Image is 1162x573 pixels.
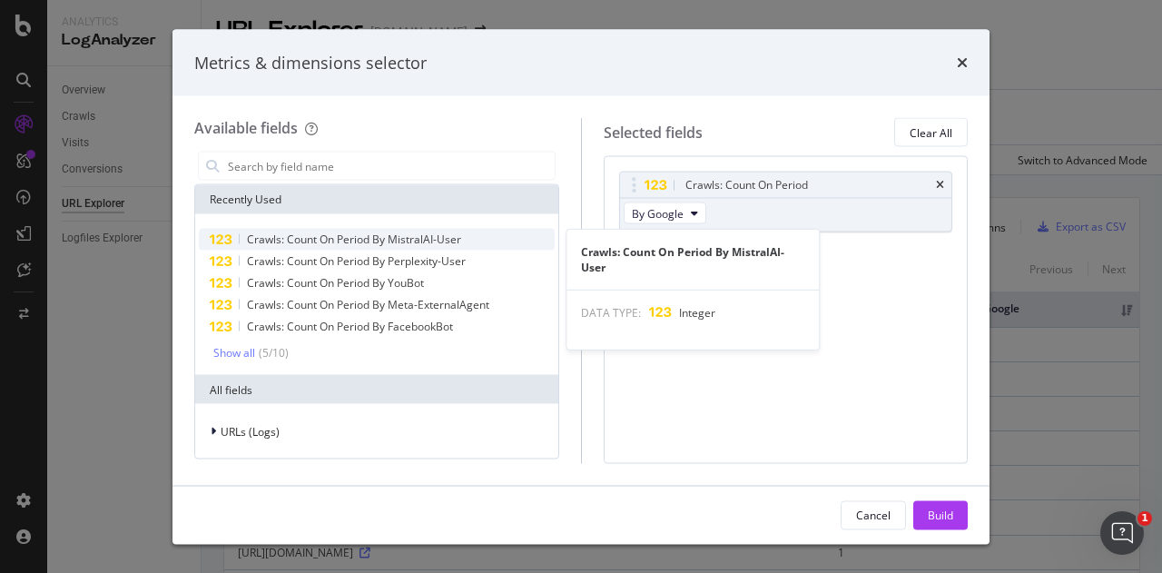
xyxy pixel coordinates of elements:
[213,346,255,359] div: Show all
[221,423,280,439] span: URLs (Logs)
[685,176,808,194] div: Crawls: Count On Period
[604,122,703,143] div: Selected fields
[957,51,968,74] div: times
[1100,511,1144,555] iframe: Intercom live chat
[247,275,424,291] span: Crawls: Count On Period By YouBot
[247,297,489,312] span: Crawls: Count On Period By Meta-ExternalAgent
[194,118,298,138] div: Available fields
[894,118,968,147] button: Clear All
[581,305,641,321] span: DATA TYPE:
[195,375,558,404] div: All fields
[226,153,555,180] input: Search by field name
[247,253,466,269] span: Crawls: Count On Period By Perplexity-User
[841,500,906,529] button: Cancel
[632,205,684,221] span: By Google
[928,507,953,522] div: Build
[195,185,558,214] div: Recently Used
[247,232,461,247] span: Crawls: Count On Period By MistralAI-User
[1137,511,1152,526] span: 1
[194,51,427,74] div: Metrics & dimensions selector
[936,180,944,191] div: times
[619,172,953,232] div: Crawls: Count On PeriodtimesBy Google
[624,203,706,224] button: By Google
[255,345,289,361] div: ( 5 / 10 )
[172,29,990,544] div: modal
[910,124,952,140] div: Clear All
[679,305,715,321] span: Integer
[247,319,453,334] span: Crawls: Count On Period By FacebookBot
[856,507,891,522] div: Cancel
[566,243,819,274] div: Crawls: Count On Period By MistralAI-User
[913,500,968,529] button: Build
